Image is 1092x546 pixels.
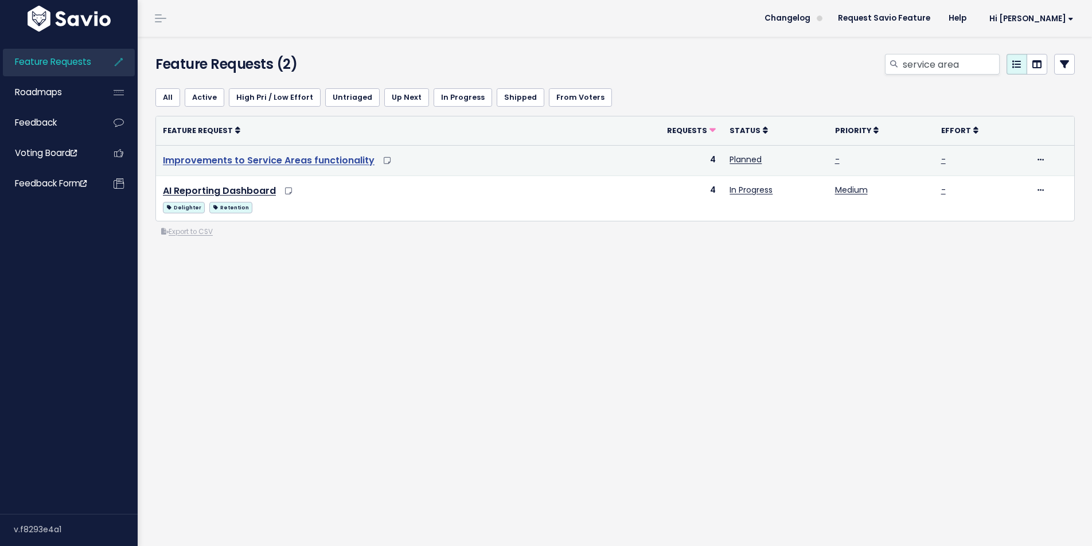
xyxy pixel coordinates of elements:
a: Delighter [163,200,205,214]
a: Active [185,88,224,107]
a: - [941,154,946,165]
span: Feature Requests [15,56,91,68]
span: Delighter [163,202,205,213]
span: Roadmaps [15,86,62,98]
a: High Pri / Low Effort [229,88,321,107]
a: Medium [835,184,868,196]
a: Voting Board [3,140,95,166]
a: Shipped [497,88,544,107]
a: Effort [941,124,978,136]
a: Status [730,124,768,136]
a: Priority [835,124,879,136]
a: AI Reporting Dashboard [163,184,276,197]
a: Roadmaps [3,79,95,106]
span: Status [730,126,760,135]
span: Priority [835,126,871,135]
a: Untriaged [325,88,380,107]
ul: Filter feature requests [155,88,1075,107]
a: Help [939,10,976,27]
a: In Progress [434,88,492,107]
a: Planned [730,154,762,165]
a: Hi [PERSON_NAME] [976,10,1083,28]
span: Feedback [15,116,57,128]
span: Retention [209,202,252,213]
img: logo-white.9d6f32f41409.svg [25,6,114,32]
span: Hi [PERSON_NAME] [989,14,1074,23]
a: Up Next [384,88,429,107]
span: Requests [667,126,707,135]
a: - [835,154,840,165]
td: 4 [607,145,723,176]
td: 4 [607,176,723,221]
a: Request Savio Feature [829,10,939,27]
input: Search features... [902,54,1000,75]
a: - [941,184,946,196]
a: From Voters [549,88,612,107]
span: Voting Board [15,147,77,159]
a: Requests [667,124,716,136]
span: Feature Request [163,126,233,135]
h4: Feature Requests (2) [155,54,451,75]
a: In Progress [730,184,773,196]
a: Feedback form [3,170,95,197]
div: v.f8293e4a1 [14,514,138,544]
a: Improvements to Service Areas functionality [163,154,375,167]
a: All [155,88,180,107]
a: Feature Request [163,124,240,136]
span: Feedback form [15,177,87,189]
a: Export to CSV [161,227,213,236]
a: Feature Requests [3,49,95,75]
a: Retention [209,200,252,214]
a: Feedback [3,110,95,136]
span: Effort [941,126,971,135]
span: Changelog [765,14,810,22]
